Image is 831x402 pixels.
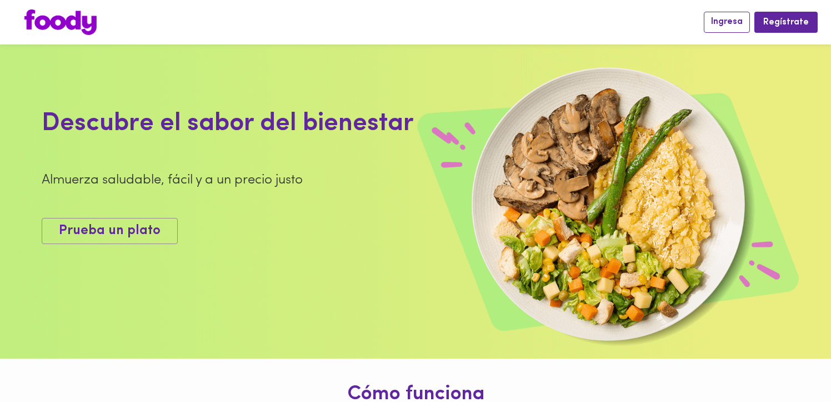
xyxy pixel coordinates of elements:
button: Ingresa [704,12,750,32]
span: Prueba un plato [59,223,161,239]
iframe: Messagebird Livechat Widget [767,338,820,391]
button: Prueba un plato [42,218,178,244]
span: Regístrate [763,17,809,28]
div: Almuerza saludable, fácil y a un precio justo [42,171,540,190]
button: Regístrate [754,12,818,32]
img: logo.png [24,9,97,35]
div: Descubre el sabor del bienestar [42,106,540,142]
span: Ingresa [711,17,743,27]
